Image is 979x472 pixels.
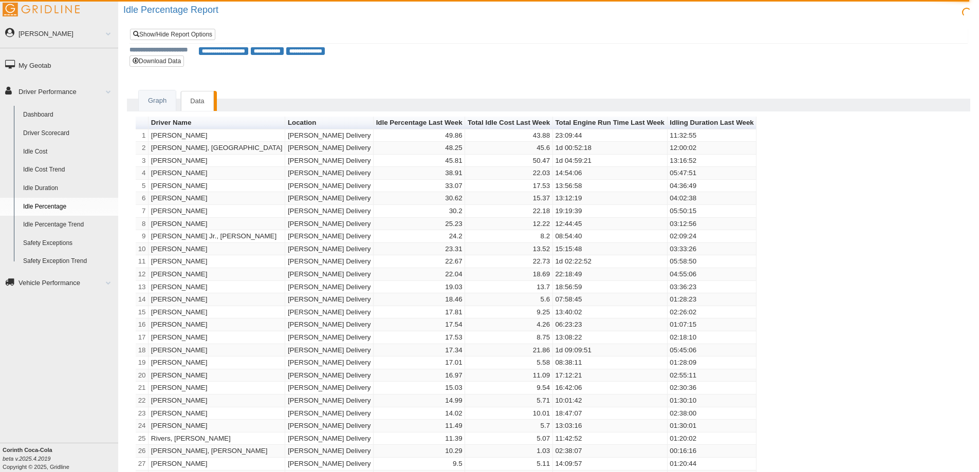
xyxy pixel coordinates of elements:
[285,407,374,420] td: [PERSON_NAME] Delivery
[668,268,757,281] td: 04:55:06
[668,180,757,193] td: 04:36:49
[668,243,757,256] td: 03:33:26
[285,180,374,193] td: [PERSON_NAME] Delivery
[3,3,80,16] img: Gridline
[465,293,553,306] td: 5.6
[285,394,374,407] td: [PERSON_NAME] Delivery
[374,331,465,344] td: 17.53
[465,458,553,470] td: 5.11
[149,420,285,432] td: [PERSON_NAME]
[181,91,213,111] a: Data
[149,293,285,306] td: [PERSON_NAME]
[465,255,553,268] td: 22.73
[136,420,149,432] td: 24
[374,268,465,281] td: 22.04
[149,306,285,319] td: [PERSON_NAME]
[149,318,285,331] td: [PERSON_NAME]
[374,382,465,394] td: 15.03
[465,356,553,369] td: 5.58
[149,180,285,193] td: [PERSON_NAME]
[553,356,668,369] td: 08:38:11
[668,129,757,142] td: 11:32:55
[374,205,465,218] td: 30.2
[465,394,553,407] td: 5.71
[374,458,465,470] td: 9.5
[374,407,465,420] td: 14.02
[149,142,285,155] td: [PERSON_NAME], [GEOGRAPHIC_DATA]
[19,143,118,161] a: Idle Cost
[553,318,668,331] td: 06:23:23
[136,155,149,167] td: 3
[149,205,285,218] td: [PERSON_NAME]
[374,255,465,268] td: 22.67
[149,432,285,445] td: Rivers, [PERSON_NAME]
[668,458,757,470] td: 01:20:44
[149,407,285,420] td: [PERSON_NAME]
[149,281,285,294] td: [PERSON_NAME]
[149,129,285,142] td: [PERSON_NAME]
[19,216,118,234] a: Idle Percentage Trend
[374,167,465,180] td: 38.91
[465,318,553,331] td: 4.26
[668,382,757,394] td: 02:30:36
[668,394,757,407] td: 01:30:10
[374,306,465,319] td: 17.81
[553,243,668,256] td: 15:15:48
[285,369,374,382] td: [PERSON_NAME] Delivery
[136,331,149,344] td: 17
[149,243,285,256] td: [PERSON_NAME]
[149,218,285,231] td: [PERSON_NAME]
[149,230,285,243] td: [PERSON_NAME] Jr., [PERSON_NAME]
[285,281,374,294] td: [PERSON_NAME] Delivery
[668,293,757,306] td: 01:28:23
[285,331,374,344] td: [PERSON_NAME] Delivery
[668,281,757,294] td: 03:36:23
[136,205,149,218] td: 7
[465,382,553,394] td: 9.54
[668,205,757,218] td: 05:50:15
[465,306,553,319] td: 9.25
[553,293,668,306] td: 07:58:45
[149,369,285,382] td: [PERSON_NAME]
[465,268,553,281] td: 18.69
[553,218,668,231] td: 12:44:45
[149,192,285,205] td: [PERSON_NAME]
[3,447,52,453] b: Corinth Coca-Cola
[465,445,553,458] td: 1.03
[465,407,553,420] td: 10.01
[285,129,374,142] td: [PERSON_NAME] Delivery
[19,161,118,179] a: Idle Cost Trend
[668,117,757,129] th: Sort column
[465,243,553,256] td: 13.52
[668,432,757,445] td: 01:20:02
[668,344,757,357] td: 05:45:06
[136,458,149,470] td: 27
[285,458,374,470] td: [PERSON_NAME] Delivery
[285,293,374,306] td: [PERSON_NAME] Delivery
[19,234,118,253] a: Safety Exceptions
[149,356,285,369] td: [PERSON_NAME]
[553,306,668,319] td: 13:40:02
[136,306,149,319] td: 15
[374,142,465,155] td: 48.25
[149,394,285,407] td: [PERSON_NAME]
[668,445,757,458] td: 00:16:16
[668,192,757,205] td: 04:02:38
[553,205,668,218] td: 19:19:39
[139,90,176,111] a: Graph
[285,243,374,256] td: [PERSON_NAME] Delivery
[285,432,374,445] td: [PERSON_NAME] Delivery
[374,243,465,256] td: 23.31
[553,117,668,129] th: Sort column
[465,142,553,155] td: 45.6
[668,230,757,243] td: 02:09:24
[3,456,50,462] i: beta v.2025.4.2019
[374,420,465,432] td: 11.49
[136,445,149,458] td: 26
[136,167,149,180] td: 4
[149,382,285,394] td: [PERSON_NAME]
[553,407,668,420] td: 18:47:07
[553,382,668,394] td: 16:42:06
[553,129,668,142] td: 23:09:44
[668,356,757,369] td: 01:28:09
